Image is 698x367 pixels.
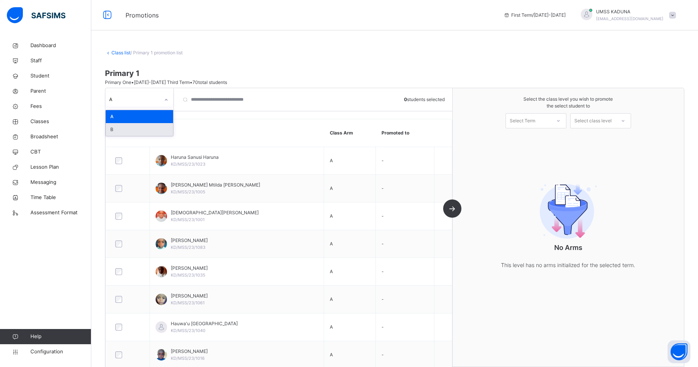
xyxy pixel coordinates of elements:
span: / Primary 1 promotion list [130,50,183,55]
span: Primary 1 [105,68,684,79]
div: A [109,96,160,103]
span: A [330,185,333,191]
span: A [330,296,333,302]
span: Select the class level you wish to promote the select student to [460,96,676,109]
span: Broadsheet [30,133,91,141]
span: [DEMOGRAPHIC_DATA][PERSON_NAME] [171,209,259,216]
span: A [330,269,333,274]
div: Select Term [510,113,535,128]
span: Fees [30,103,91,110]
span: KD/MSS/23/1035 [171,272,205,278]
span: KD/MSS/23/1061 [171,300,205,305]
img: safsims [7,7,65,23]
span: Promotions [126,11,492,20]
span: Primary One • [DATE]-[DATE] Third Term • 70 total students [105,79,227,85]
span: [PERSON_NAME] [171,348,208,355]
span: Messaging [30,179,91,186]
span: Haruna Sanusi Haruna [171,154,219,161]
span: - [382,324,384,330]
th: Promoted to [376,119,434,147]
span: - [382,296,384,302]
span: Configuration [30,348,91,356]
span: [PERSON_NAME] [171,237,208,244]
span: UMSS KADUNA [596,8,663,15]
button: Open asap [668,340,690,363]
span: KD/MSS/23/1005 [171,189,205,195]
span: KD/MSS/23/1040 [171,328,205,333]
span: A [330,324,333,330]
span: [PERSON_NAME] Mtilda [PERSON_NAME] [171,182,260,188]
span: Assessment Format [30,209,91,217]
span: KD/MSS/23/1083 [171,245,205,250]
span: A [330,352,333,358]
a: Class list [111,50,130,55]
span: KD/MSS/23/1023 [171,161,205,167]
span: A [330,213,333,219]
span: - [382,269,384,274]
span: Lesson Plan [30,163,91,171]
div: B [106,123,173,136]
span: KD/MSS/23/1016 [171,356,205,361]
span: Staff [30,57,91,65]
div: Select class level [574,113,612,128]
span: Help [30,333,91,340]
span: Student [30,72,91,80]
div: UMSSKADUNA [573,8,680,22]
span: CBT [30,148,91,156]
th: Class Arm [324,119,376,147]
span: KD/MSS/23/1001 [171,217,205,222]
span: A [330,158,333,163]
p: No Arms [492,242,644,252]
span: Dashboard [30,42,91,49]
div: No Arms [492,163,644,285]
span: session/term information [504,12,566,19]
span: [EMAIL_ADDRESS][DOMAIN_NAME] [596,16,663,21]
p: This level has no arms initialized for the selected term. [492,260,644,269]
th: Student [150,119,324,147]
span: - [382,213,384,219]
span: Hauwa'u [GEOGRAPHIC_DATA] [171,320,238,327]
span: [PERSON_NAME] [171,265,208,272]
span: - [382,241,384,247]
span: [PERSON_NAME] [171,293,208,299]
span: Classes [30,118,91,125]
span: - [382,158,384,163]
div: A [106,110,173,123]
span: Time Table [30,194,91,201]
span: A [330,241,333,247]
img: filter.9c15f445b04ce8b7d5281b41737f44c2.svg [540,183,597,239]
span: - [382,185,384,191]
span: - [382,352,384,358]
span: students selected [404,96,445,103]
span: Parent [30,87,91,95]
b: 0 [404,96,407,102]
